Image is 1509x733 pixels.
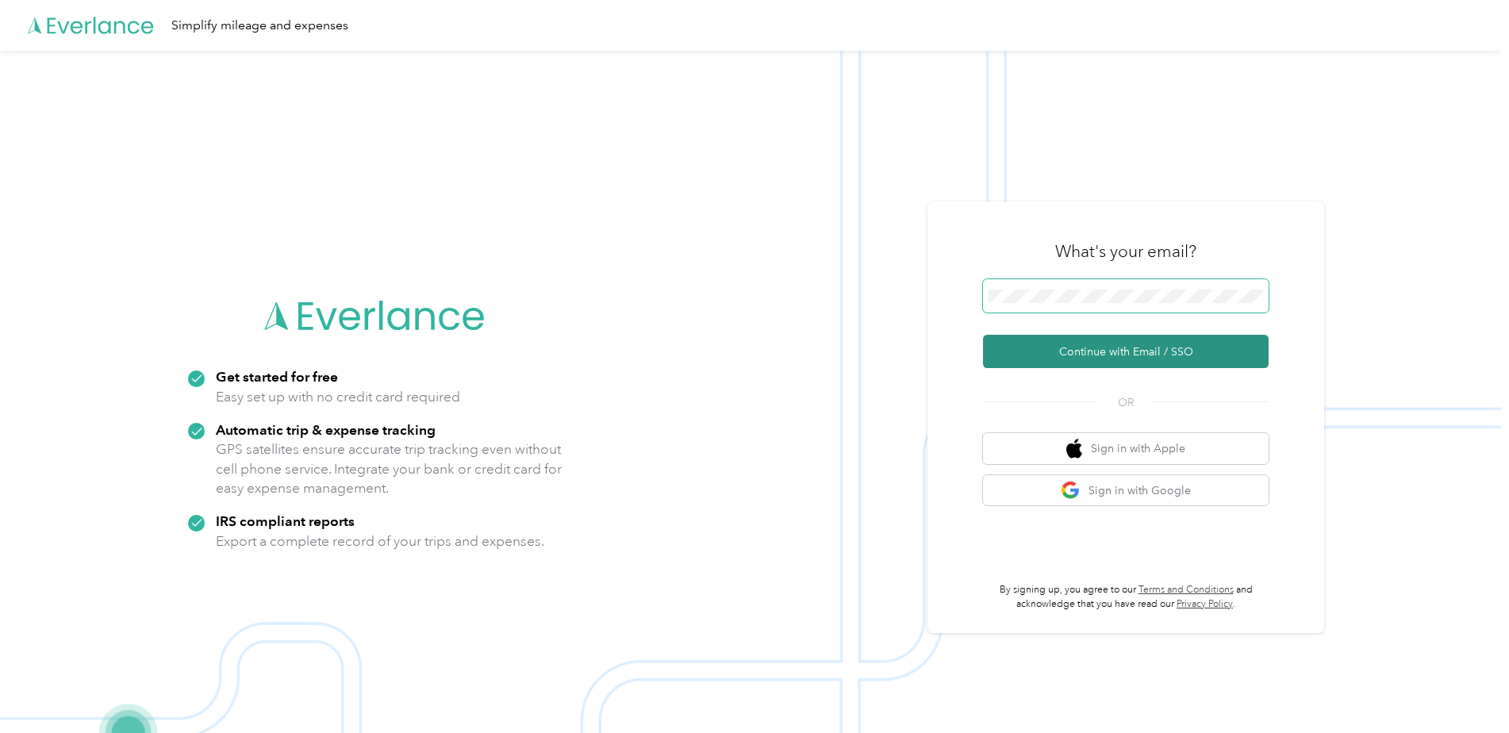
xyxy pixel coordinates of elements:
[1055,240,1196,263] h3: What's your email?
[216,368,338,385] strong: Get started for free
[216,439,563,498] p: GPS satellites ensure accurate trip tracking even without cell phone service. Integrate your bank...
[1061,481,1081,501] img: google logo
[216,387,460,407] p: Easy set up with no credit card required
[216,532,544,551] p: Export a complete record of your trips and expenses.
[983,583,1269,611] p: By signing up, you agree to our and acknowledge that you have read our .
[1066,439,1082,459] img: apple logo
[1177,598,1233,610] a: Privacy Policy
[983,475,1269,506] button: google logoSign in with Google
[1138,584,1234,596] a: Terms and Conditions
[1098,394,1154,411] span: OR
[216,421,436,438] strong: Automatic trip & expense tracking
[983,335,1269,368] button: Continue with Email / SSO
[171,16,348,36] div: Simplify mileage and expenses
[216,512,355,529] strong: IRS compliant reports
[983,433,1269,464] button: apple logoSign in with Apple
